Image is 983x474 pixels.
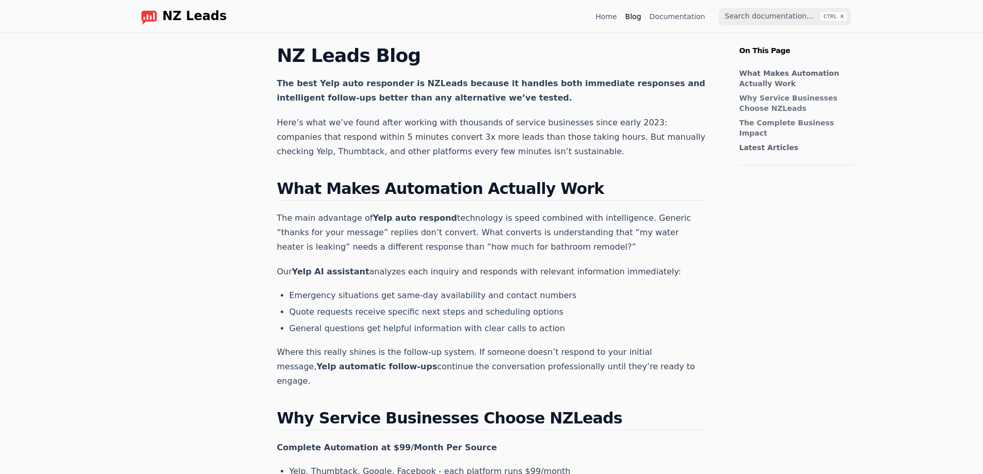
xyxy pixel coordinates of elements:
[289,306,706,318] li: Quote requests receive specific next steps and scheduling options
[739,118,850,138] a: The Complete Business Impact
[625,11,641,22] a: Blog
[650,11,705,22] a: Documentation
[739,93,850,113] a: Why Service Businesses Choose NZLeads
[731,33,863,56] p: On This Page
[277,409,706,430] h2: Why Service Businesses Choose NZLeads
[277,179,706,201] h2: What Makes Automation Actually Work
[595,11,617,22] a: Home
[277,116,706,159] p: Here’s what we’ve found after working with thousands of service businesses since early 2023: comp...
[277,78,705,103] strong: The best Yelp auto responder is NZLeads because it handles both immediate responses and intellige...
[289,289,706,302] li: Emergency situations get same-day availability and contact numbers
[277,45,706,66] h1: NZ Leads Blog
[739,68,850,89] a: What Makes Automation Actually Work
[277,443,497,452] strong: Complete Automation at $99/Month Per Source
[163,9,227,24] span: NZ Leads
[277,211,706,254] p: The main advantage of technology is speed combined with intelligence. Generic “thanks for your me...
[277,345,706,388] p: Where this really shines is the follow-up system. If someone doesn’t respond to your initial mess...
[739,142,850,153] a: Latest Articles
[133,8,227,25] a: Home page
[292,267,369,276] strong: Yelp AI assistant
[277,265,706,279] p: Our analyzes each inquiry and responds with relevant information immediately:
[373,213,457,223] strong: Yelp auto respond
[317,362,438,371] strong: Yelp automatic follow-ups
[289,322,706,335] li: General questions get helpful information with clear calls to action
[719,8,851,25] input: Search documentation…
[141,8,157,25] img: logo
